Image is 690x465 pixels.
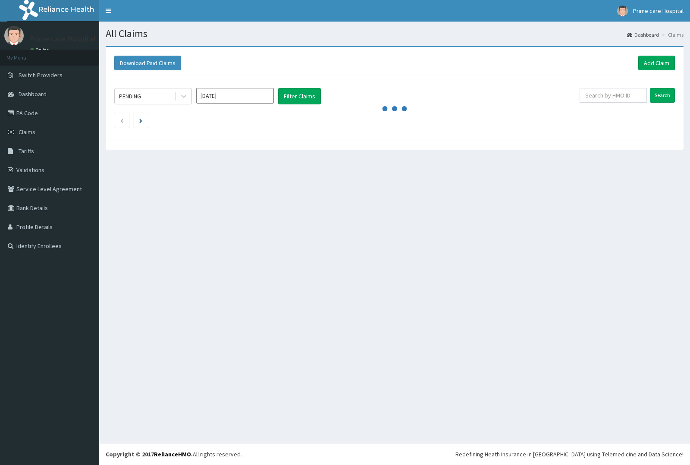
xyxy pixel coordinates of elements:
[154,450,191,458] a: RelianceHMO
[106,450,193,458] strong: Copyright © 2017 .
[19,128,35,136] span: Claims
[30,47,51,53] a: Online
[19,90,47,98] span: Dashboard
[650,88,675,103] input: Search
[382,96,408,122] svg: audio-loading
[19,147,34,155] span: Tariffs
[106,28,684,39] h1: All Claims
[99,443,690,465] footer: All rights reserved.
[660,31,684,38] li: Claims
[119,92,141,101] div: PENDING
[278,88,321,104] button: Filter Claims
[30,35,96,43] p: Prime care Hospital
[633,7,684,15] span: Prime care Hospital
[638,56,675,70] a: Add Claim
[139,116,142,124] a: Next page
[580,88,647,103] input: Search by HMO ID
[455,450,684,459] div: Redefining Heath Insurance in [GEOGRAPHIC_DATA] using Telemedicine and Data Science!
[120,116,124,124] a: Previous page
[19,71,63,79] span: Switch Providers
[4,26,24,45] img: User Image
[196,88,274,104] input: Select Month and Year
[627,31,659,38] a: Dashboard
[114,56,181,70] button: Download Paid Claims
[617,6,628,16] img: User Image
